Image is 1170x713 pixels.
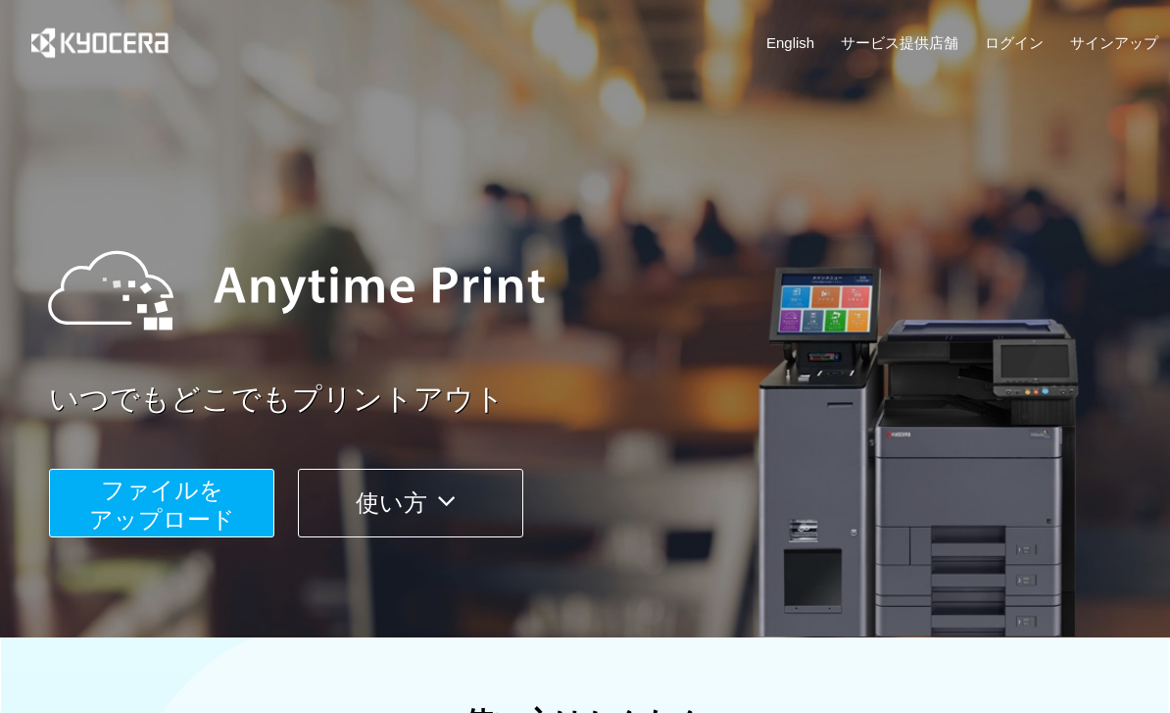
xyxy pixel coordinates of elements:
[89,477,235,533] span: ファイルを ​​アップロード
[49,379,1170,421] a: いつでもどこでもプリントアウト
[49,469,274,537] button: ファイルを​​アップロード
[1070,32,1158,53] a: サインアップ
[766,32,814,53] a: English
[298,469,523,537] button: 使い方
[985,32,1044,53] a: ログイン
[841,32,958,53] a: サービス提供店舗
